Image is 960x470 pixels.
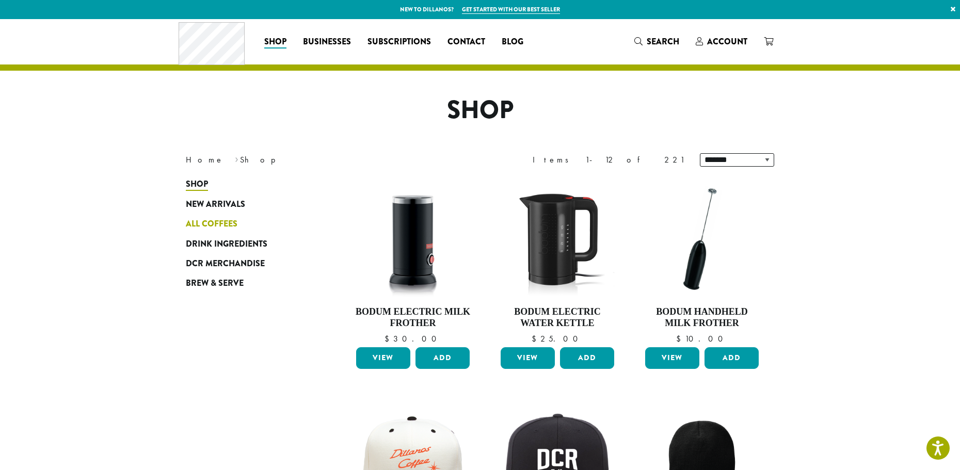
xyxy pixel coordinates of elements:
span: $ [532,333,540,344]
span: $ [676,333,685,344]
a: Brew & Serve [186,273,310,293]
span: Brew & Serve [186,277,244,290]
h4: Bodum Electric Water Kettle [498,306,617,329]
button: Add [415,347,470,369]
a: Bodum Electric Milk Frother $30.00 [354,180,472,343]
a: New Arrivals [186,195,310,214]
a: Shop [256,34,295,50]
nav: Breadcrumb [186,154,465,166]
span: Businesses [303,36,351,48]
a: View [645,347,699,369]
a: View [501,347,555,369]
a: Drink Ingredients [186,234,310,253]
span: All Coffees [186,218,237,231]
a: View [356,347,410,369]
span: › [235,150,238,166]
img: DP3927.01-002.png [643,180,761,298]
h4: Bodum Handheld Milk Frother [643,306,761,329]
span: Subscriptions [367,36,431,48]
div: Items 1-12 of 221 [533,154,684,166]
bdi: 10.00 [676,333,728,344]
a: DCR Merchandise [186,254,310,273]
a: Bodum Electric Water Kettle $25.00 [498,180,617,343]
bdi: 25.00 [532,333,583,344]
h1: Shop [178,95,782,125]
a: Get started with our best seller [462,5,560,14]
h4: Bodum Electric Milk Frother [354,306,472,329]
span: Shop [186,178,208,191]
span: Contact [447,36,485,48]
img: DP3954.01-002.png [354,180,472,298]
span: New Arrivals [186,198,245,211]
span: DCR Merchandise [186,257,265,270]
span: Search [647,36,679,47]
span: Blog [502,36,523,48]
span: Shop [264,36,286,48]
a: Search [626,33,687,50]
span: Drink Ingredients [186,238,267,251]
a: Home [186,154,224,165]
span: $ [385,333,393,344]
a: Bodum Handheld Milk Frother $10.00 [643,180,761,343]
bdi: 30.00 [385,333,441,344]
button: Add [560,347,614,369]
a: Shop [186,174,310,194]
span: Account [707,36,747,47]
a: All Coffees [186,214,310,234]
img: DP3955.01.png [498,180,617,298]
button: Add [705,347,759,369]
